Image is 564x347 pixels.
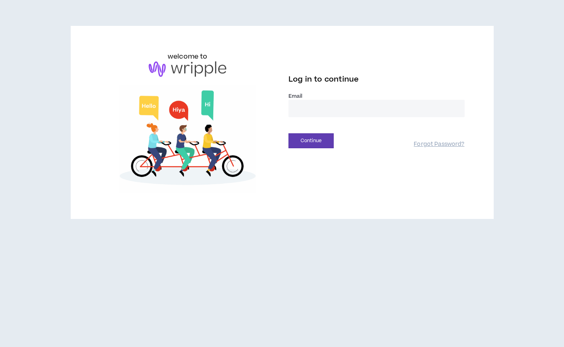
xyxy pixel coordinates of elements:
[288,133,334,148] button: Continue
[414,141,464,148] a: Forgot Password?
[168,52,208,61] h6: welcome to
[149,61,226,77] img: logo-brand.png
[288,93,465,100] label: Email
[288,74,359,84] span: Log in to continue
[100,85,276,193] img: Welcome to Wripple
